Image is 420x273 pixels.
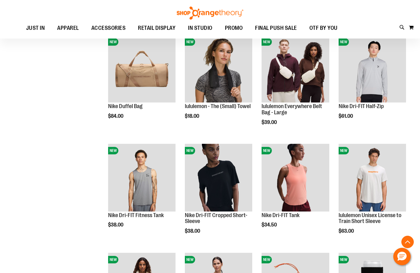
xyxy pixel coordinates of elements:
[262,120,278,125] span: $39.00
[182,21,219,35] a: IN STUDIO
[108,38,118,46] span: NEW
[339,144,406,212] a: lululemon Unisex License to Train Short SleeveNEW
[182,141,255,250] div: product
[339,113,354,119] span: $61.00
[262,147,272,154] span: NEW
[336,141,409,250] div: product
[185,212,247,225] a: Nike Dri-FIT Cropped Short-Sleeve
[339,38,349,46] span: NEW
[219,21,249,35] a: PROMO
[255,21,297,35] span: FINAL PUSH SALE
[108,103,143,109] a: Nike Duffel Bag
[108,222,124,228] span: $38.00
[185,35,252,102] img: lululemon - The (Small) Towel
[262,144,329,211] img: Nike Dri-FIT Tank
[339,103,384,109] a: Nike Dri-FIT Half-Zip
[339,228,355,234] span: $63.00
[185,147,195,154] span: NEW
[336,32,409,135] div: product
[339,212,401,225] a: lululemon Unisex License to Train Short Sleeve
[185,38,195,46] span: NEW
[108,147,118,154] span: NEW
[138,21,176,35] span: RETAIL DISPLAY
[176,7,244,20] img: Shop Orangetheory
[339,147,349,154] span: NEW
[26,21,45,35] span: JUST IN
[262,103,322,116] a: lululemon Everywhere Belt Bag - Large
[185,256,195,263] span: NEW
[185,228,201,234] span: $38.00
[182,32,255,135] div: product
[51,21,85,35] a: APPAREL
[262,144,329,212] a: Nike Dri-FIT TankNEW
[185,35,252,103] a: lululemon - The (Small) TowelNEW
[185,144,252,211] img: Nike Dri-FIT Cropped Short-Sleeve
[108,144,176,212] a: Nike Dri-FIT Fitness TankNEW
[108,35,176,102] img: Nike Duffel Bag
[339,144,406,211] img: lululemon Unisex License to Train Short Sleeve
[393,248,411,265] button: Hello, have a question? Let’s chat.
[108,212,164,218] a: Nike Dri-FIT Fitness Tank
[339,35,406,102] img: Nike Dri-FIT Half-Zip
[185,144,252,212] a: Nike Dri-FIT Cropped Short-SleeveNEW
[339,256,349,263] span: NEW
[105,141,179,243] div: product
[57,21,79,35] span: APPAREL
[303,21,344,35] a: OTF BY YOU
[339,35,406,103] a: Nike Dri-FIT Half-ZipNEW
[91,21,126,35] span: ACCESSORIES
[132,21,182,35] a: RETAIL DISPLAY
[108,256,118,263] span: NEW
[185,113,200,119] span: $18.00
[188,21,212,35] span: IN STUDIO
[309,21,338,35] span: OTF BY YOU
[262,35,329,102] img: lululemon Everywhere Belt Bag - Large
[262,35,329,103] a: lululemon Everywhere Belt Bag - LargeNEW
[85,21,132,35] a: ACCESSORIES
[108,35,176,103] a: Nike Duffel BagNEW
[401,236,414,248] button: Back To Top
[262,256,272,263] span: NEW
[225,21,243,35] span: PROMO
[258,141,332,243] div: product
[108,144,176,211] img: Nike Dri-FIT Fitness Tank
[105,32,179,135] div: product
[185,103,251,109] a: lululemon - The (Small) Towel
[20,21,51,35] a: JUST IN
[108,113,124,119] span: $84.00
[249,21,303,35] a: FINAL PUSH SALE
[258,32,332,141] div: product
[262,222,278,228] span: $34.50
[262,38,272,46] span: NEW
[262,212,299,218] a: Nike Dri-FIT Tank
